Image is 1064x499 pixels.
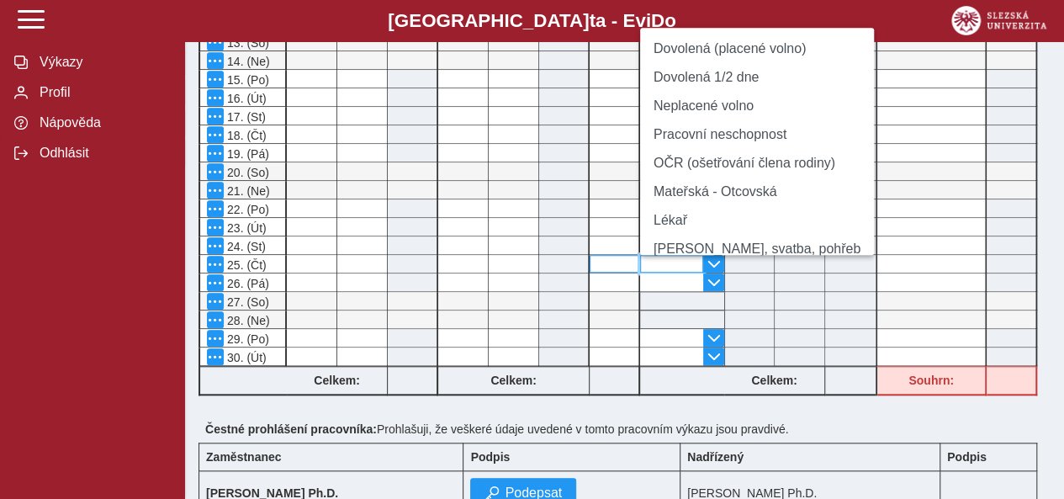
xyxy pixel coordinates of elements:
[207,89,224,106] button: Menu
[640,178,874,206] li: Mateřská - Otcovská
[207,256,224,273] button: Menu
[207,108,224,125] button: Menu
[224,110,266,124] span: 17. (St)
[224,258,267,272] span: 25. (Čt)
[224,166,269,179] span: 20. (So)
[199,416,1051,443] div: Prohlašuji, že veškeré údaje uvedené v tomto pracovním výkazu jsou pravdivé.
[207,311,224,328] button: Menu
[951,6,1046,35] img: logo_web_su.png
[207,348,224,365] button: Menu
[207,274,224,291] button: Menu
[224,295,269,309] span: 27. (So)
[908,374,954,387] b: Souhrn:
[207,182,224,199] button: Menu
[207,200,224,217] button: Menu
[224,184,270,198] span: 21. (Ne)
[947,450,987,464] b: Podpis
[207,237,224,254] button: Menu
[640,120,874,149] li: Pracovní neschopnost
[207,219,224,236] button: Menu
[34,55,171,70] span: Výkazy
[640,206,874,235] li: Lékař
[205,422,377,436] b: Čestné prohlášení pracovníka:
[287,374,387,387] b: Celkem:
[470,450,510,464] b: Podpis
[589,10,595,31] span: t
[224,147,269,161] span: 19. (Pá)
[224,240,266,253] span: 24. (St)
[224,203,269,216] span: 22. (Po)
[724,374,824,387] b: Celkem:
[34,85,171,100] span: Profil
[207,330,224,347] button: Menu
[687,450,744,464] b: Nadřízený
[877,366,987,395] div: Fond pracovní doby (176 h) a součet hodin ( h) se neshodují!
[224,73,269,87] span: 15. (Po)
[207,145,224,162] button: Menu
[640,63,874,92] li: Dovolená 1/2 dne
[640,92,874,120] li: Neplacené volno
[207,52,224,69] button: Menu
[224,277,269,290] span: 26. (Pá)
[207,126,224,143] button: Menu
[224,92,267,105] span: 16. (Út)
[224,221,267,235] span: 23. (Út)
[34,115,171,130] span: Nápověda
[224,314,270,327] span: 28. (Ne)
[987,366,1037,395] div: Fond pracovní doby (176 h) a součet hodin ( h) se neshodují!
[224,129,267,142] span: 18. (Čt)
[224,36,269,50] span: 13. (So)
[207,163,224,180] button: Menu
[224,332,269,346] span: 29. (Po)
[207,293,224,310] button: Menu
[50,10,1014,32] b: [GEOGRAPHIC_DATA] a - Evi
[664,10,676,31] span: o
[640,149,874,178] li: OČR (ošetřování člena rodiny)
[224,351,267,364] span: 30. (Út)
[34,146,171,161] span: Odhlásit
[651,10,664,31] span: D
[207,71,224,88] button: Menu
[206,450,281,464] b: Zaměstnanec
[640,35,874,63] li: Dovolená (placené volno)
[438,374,589,387] b: Celkem:
[640,235,874,263] li: [PERSON_NAME], svatba, pohřeb
[224,55,270,68] span: 14. (Ne)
